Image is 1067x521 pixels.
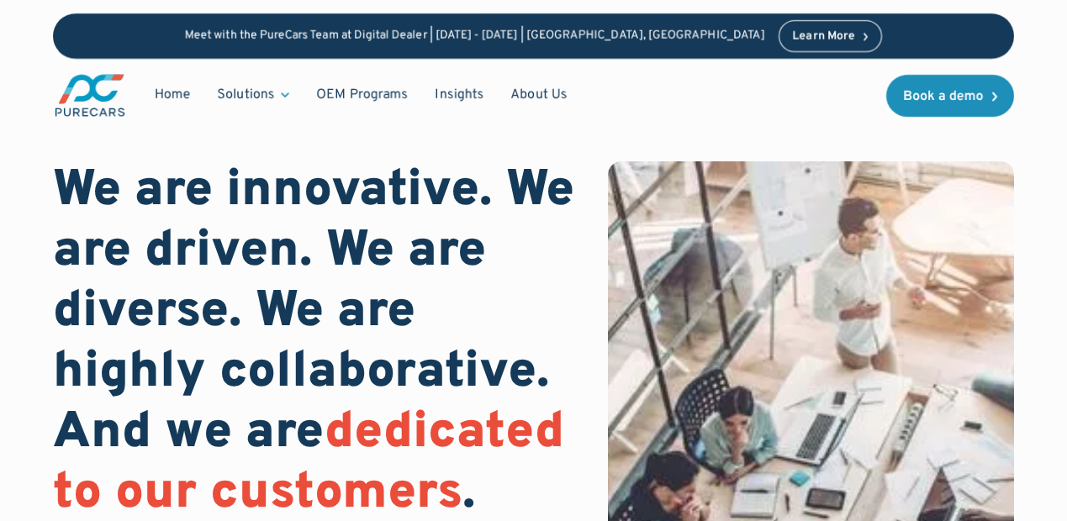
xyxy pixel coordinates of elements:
[303,79,421,111] a: OEM Programs
[217,86,274,104] div: Solutions
[886,75,1014,117] a: Book a demo
[903,90,984,103] div: Book a demo
[53,72,127,118] img: purecars logo
[793,31,855,43] div: Learn More
[140,79,203,111] a: Home
[497,79,580,111] a: About Us
[421,79,497,111] a: Insights
[203,79,303,111] div: Solutions
[779,20,883,52] a: Learn More
[53,72,127,118] a: main
[185,29,765,44] p: Meet with the PureCars Team at Digital Dealer | [DATE] - [DATE] | [GEOGRAPHIC_DATA], [GEOGRAPHIC_...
